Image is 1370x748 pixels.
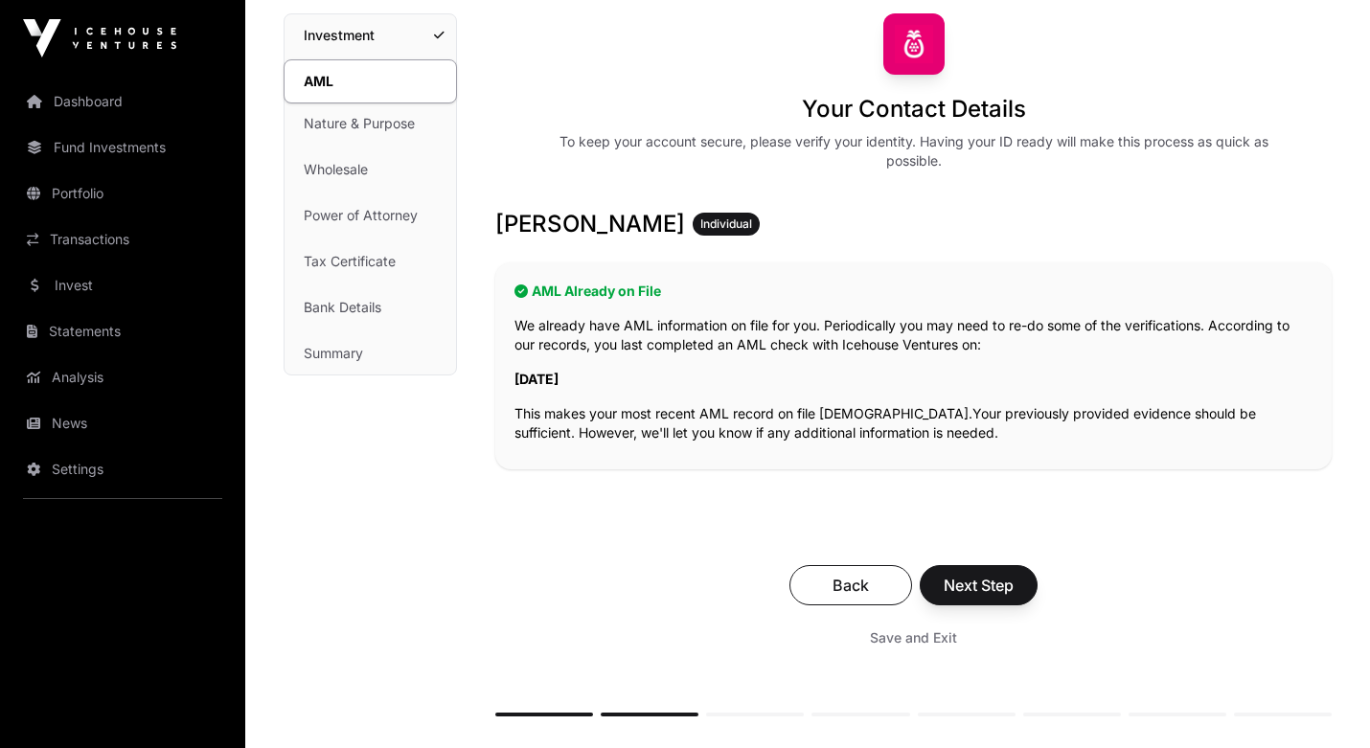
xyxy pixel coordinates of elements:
iframe: Chat Widget [1274,656,1370,748]
a: Bank Details [285,286,456,329]
p: [DATE] [514,370,1313,389]
a: Investment [285,14,456,57]
img: Icehouse Ventures Logo [23,19,176,57]
img: Sharesies [883,13,945,75]
a: Fund Investments [15,126,230,169]
a: Transactions [15,218,230,261]
a: Settings [15,448,230,490]
h3: [PERSON_NAME] [495,209,1332,239]
a: Summary [285,332,456,374]
a: AML [284,59,457,103]
a: Wholesale [285,148,456,191]
h2: AML Already on File [514,282,1313,301]
div: To keep your account secure, please verify your identity. Having your ID ready will make this pro... [546,132,1282,170]
a: Nature & Purpose [285,102,456,145]
span: Back [813,574,888,597]
a: News [15,402,230,444]
a: Analysis [15,356,230,398]
h1: Your Contact Details [802,94,1026,125]
span: Next Step [944,574,1014,597]
a: Tax Certificate [285,240,456,283]
button: Next Step [920,565,1038,605]
button: Save and Exit [847,621,980,655]
span: Individual [700,216,752,232]
a: Invest [15,264,230,306]
a: Power of Attorney [285,194,456,237]
a: Portfolio [15,172,230,215]
p: This makes your most recent AML record on file [DEMOGRAPHIC_DATA]. [514,404,1313,442]
button: Back [789,565,912,605]
p: We already have AML information on file for you. Periodically you may need to re-do some of the v... [514,316,1313,354]
a: Statements [15,310,230,352]
a: Dashboard [15,80,230,123]
span: Save and Exit [870,628,957,647]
